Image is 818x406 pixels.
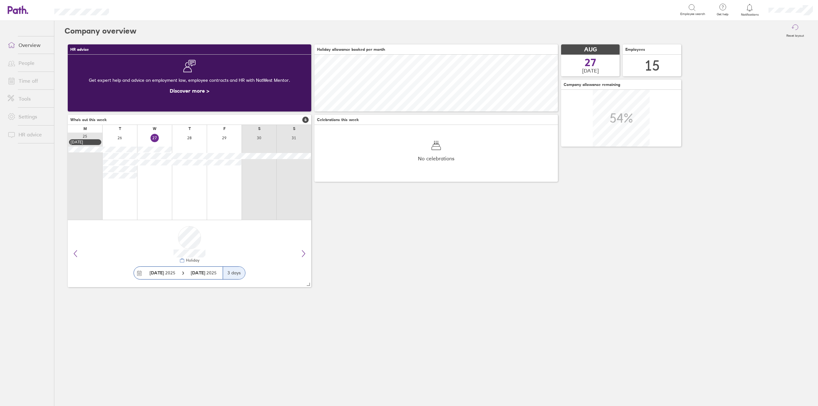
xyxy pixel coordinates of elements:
div: Holiday [185,258,199,263]
span: Employees [625,47,645,52]
button: Reset layout [783,21,808,41]
a: HR advice [3,128,54,141]
div: Get expert help and advice on employment law, employee contracts and HR with NatWest Mentor. [73,73,306,88]
div: T [189,126,191,131]
div: Search [126,7,143,12]
span: HR advice [70,47,89,52]
a: Notifications [739,3,760,17]
div: [DATE] [71,140,100,144]
a: People [3,57,54,69]
label: Reset layout [783,32,808,38]
div: 15 [644,57,660,74]
div: S [258,126,260,131]
div: T [119,126,121,131]
h2: Company overview [65,21,136,41]
strong: [DATE] [150,270,164,276]
span: AUG [584,46,597,53]
a: Discover more > [170,88,209,94]
div: W [153,126,157,131]
div: S [293,126,295,131]
span: 2025 [150,270,175,275]
span: 6 [302,117,309,123]
a: Tools [3,92,54,105]
span: Get help [712,12,733,16]
span: Celebrations this week [317,118,359,122]
span: Company allowance remaining [564,82,620,87]
span: Notifications [739,13,760,17]
strong: [DATE] [191,270,206,276]
span: Holiday allowance booked per month [317,47,385,52]
span: 27 [585,57,596,68]
span: 2025 [191,270,217,275]
span: [DATE] [582,68,599,73]
span: Who's out this week [70,118,107,122]
a: Settings [3,110,54,123]
a: Overview [3,39,54,51]
span: Employee search [680,12,705,16]
div: F [223,126,226,131]
span: No celebrations [418,156,454,161]
div: M [83,126,87,131]
a: Time off [3,74,54,87]
div: 3 days [223,267,245,279]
